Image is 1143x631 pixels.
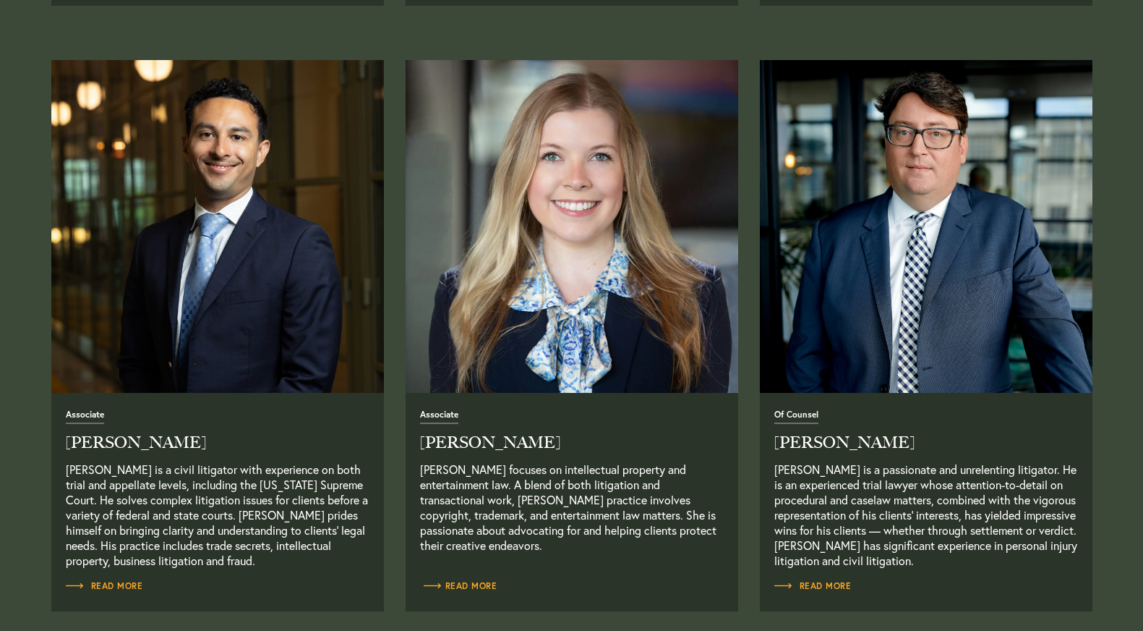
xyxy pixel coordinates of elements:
[406,60,738,393] img: AC-Headshot-New-New.jpg
[420,582,497,590] span: Read More
[66,582,143,590] span: Read More
[420,410,458,424] span: Associate
[51,60,384,393] a: Read Full Bio
[760,60,1092,393] img: mark_mclean-1.jpg
[420,579,497,593] a: Read Full Bio
[774,462,1078,568] p: [PERSON_NAME] is a passionate and unrelenting litigator. He is an experienced trial lawyer whose ...
[51,60,384,393] img: AC-Headshot-josheames.jpg
[420,462,724,568] p: [PERSON_NAME] focuses on intellectual property and entertainment law. A blend of both litigation ...
[66,435,369,451] h2: [PERSON_NAME]
[66,579,143,593] a: Read Full Bio
[774,579,852,593] a: Read Full Bio
[774,408,1078,568] a: Read Full Bio
[420,435,724,451] h2: [PERSON_NAME]
[66,410,104,424] span: Associate
[774,435,1078,451] h2: [PERSON_NAME]
[406,60,738,393] a: Read Full Bio
[774,410,818,424] span: Of Counsel
[774,582,852,590] span: Read More
[760,60,1092,393] a: Read Full Bio
[66,408,369,568] a: Read Full Bio
[420,408,724,568] a: Read Full Bio
[66,462,369,568] p: [PERSON_NAME] is a civil litigator with experience on both trial and appellate levels, including ...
